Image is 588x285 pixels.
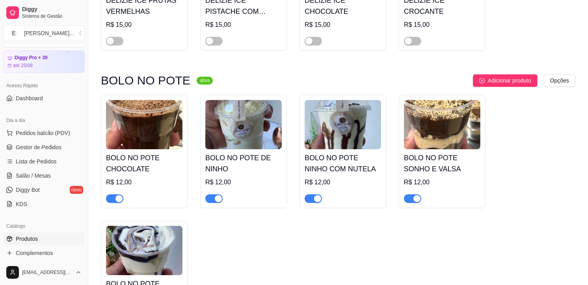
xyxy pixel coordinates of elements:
button: [EMAIL_ADDRESS][DOMAIN_NAME] [3,263,85,282]
span: Dashboard [16,94,43,102]
div: Acesso Rápido [3,79,85,92]
a: Diggy Pro + 30até 25/08 [3,51,85,73]
div: [PERSON_NAME] ... [24,29,74,37]
article: Diggy Pro + 30 [15,55,48,61]
div: Catálogo [3,220,85,232]
div: R$ 15,00 [106,20,182,30]
div: R$ 12,00 [305,178,381,187]
span: Gestor de Pedidos [16,143,61,151]
h4: BOLO NO POTE NINHO COM NUTELA [305,152,381,174]
button: Adicionar produto [473,74,538,87]
span: Lista de Pedidos [16,157,57,165]
span: Diggy Bot [16,186,40,194]
a: DiggySistema de Gestão [3,3,85,22]
a: Dashboard [3,92,85,105]
span: KDS [16,200,27,208]
span: Salão / Mesas [16,172,51,180]
sup: ativa [197,77,213,84]
span: [EMAIL_ADDRESS][DOMAIN_NAME] [22,269,72,276]
span: Diggy [22,6,82,13]
button: Select a team [3,25,85,41]
span: Opções [550,76,569,85]
div: R$ 15,00 [305,20,381,30]
h3: BOLO NO POTE [101,76,190,85]
img: product-image [404,100,480,149]
div: Dia a dia [3,114,85,127]
a: Diggy Botnovo [3,184,85,196]
a: Salão / Mesas [3,169,85,182]
div: R$ 12,00 [106,178,182,187]
a: Produtos [3,232,85,245]
a: Lista de Pedidos [3,155,85,168]
img: product-image [106,226,182,275]
button: Opções [544,74,575,87]
span: E [10,29,18,37]
div: R$ 15,00 [404,20,480,30]
span: Complementos [16,249,53,257]
span: plus-circle [479,78,485,83]
div: R$ 12,00 [205,178,282,187]
button: Pedidos balcão (PDV) [3,127,85,139]
span: Adicionar produto [488,76,531,85]
div: R$ 15,00 [205,20,282,30]
span: Pedidos balcão (PDV) [16,129,70,137]
h4: BOLO NO POTE SONHO E VALSA [404,152,480,174]
div: R$ 12,00 [404,178,480,187]
a: KDS [3,198,85,210]
h4: BOLO NO POTE CHOCOLATE [106,152,182,174]
img: product-image [106,100,182,149]
img: product-image [205,100,282,149]
h4: BOLO NO POTE DE NINHO [205,152,282,174]
span: Sistema de Gestão [22,13,82,19]
img: product-image [305,100,381,149]
a: Gestor de Pedidos [3,141,85,154]
span: Produtos [16,235,38,243]
article: até 25/08 [13,62,33,69]
a: Complementos [3,247,85,259]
